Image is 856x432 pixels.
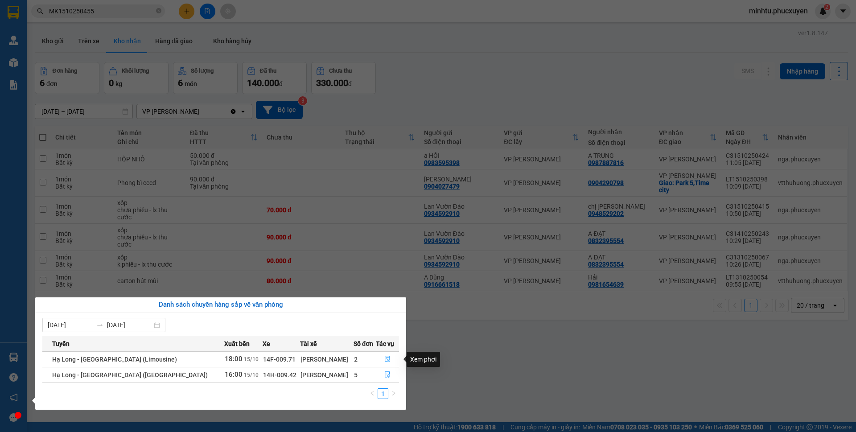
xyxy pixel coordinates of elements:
span: Gửi hàng [GEOGRAPHIC_DATA]: Hotline: [48,26,133,58]
span: 14H-009.42 [263,371,296,379]
span: file-done [384,371,391,379]
span: to [96,321,103,329]
div: [PERSON_NAME] [300,354,353,364]
li: Next Page [388,388,399,399]
span: 14F-009.71 [263,356,296,363]
span: right [391,391,396,396]
span: Xe [263,339,270,349]
span: 5 [354,371,358,379]
span: Tuyến [52,339,70,349]
strong: 024 3236 3236 - [48,34,133,49]
span: Số đơn [354,339,374,349]
span: 2 [354,356,358,363]
a: 1 [378,389,388,399]
span: 15/10 [244,372,259,378]
strong: Công ty TNHH Phúc Xuyên [53,4,128,24]
span: Xuất bến [224,339,250,349]
button: right [388,388,399,399]
span: swap-right [96,321,103,329]
button: left [367,388,378,399]
button: file-done [376,352,399,366]
span: Tài xế [300,339,317,349]
input: Đến ngày [107,320,152,330]
span: Hạ Long - [GEOGRAPHIC_DATA] ([GEOGRAPHIC_DATA]) [52,371,208,379]
li: 1 [378,388,388,399]
span: Tác vụ [376,339,394,349]
input: Từ ngày [48,320,93,330]
span: Gửi hàng Hạ Long: Hotline: [52,60,129,83]
div: Xem phơi [407,352,440,367]
div: [PERSON_NAME] [300,370,353,380]
span: left [370,391,375,396]
span: Hạ Long - [GEOGRAPHIC_DATA] (Limousine) [52,356,177,363]
strong: 0888 827 827 - 0848 827 827 [62,42,133,58]
span: 16:00 [225,370,243,379]
button: file-done [376,368,399,382]
div: Danh sách chuyến hàng sắp về văn phòng [42,300,399,310]
li: Previous Page [367,388,378,399]
span: 18:00 [225,355,243,363]
span: 15/10 [244,356,259,362]
span: file-done [384,356,391,363]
